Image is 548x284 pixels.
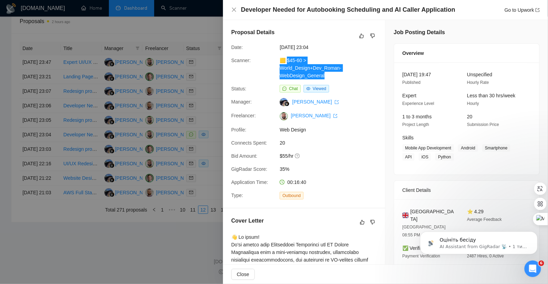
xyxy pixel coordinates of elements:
span: dislike [370,219,375,225]
span: Submission Price [467,122,499,127]
span: Close [237,271,249,278]
span: export [333,114,337,118]
h5: Cover Letter [231,217,264,225]
span: Less than 30 hrs/week [467,93,516,98]
span: [DATE] 23:04 [280,43,383,51]
span: Scanner: [231,58,251,63]
span: Freelancer: [231,113,256,118]
h4: Developer Needed for Autobooking Scheduling and AI Caller Application [241,6,455,14]
button: Close [231,7,237,13]
span: export [536,8,540,12]
span: [DATE] 19:47 [402,72,431,77]
span: Outbound [280,192,304,199]
span: 35% [280,165,383,173]
span: Application Time: [231,179,268,185]
span: Unspecified [467,72,492,77]
span: Connects Spent: [231,140,267,146]
button: Close [231,269,255,280]
span: clock-circle [280,180,285,185]
img: c1gt5CYcyAw-rxShGkqERgOMEMix6mw42ie8uJevbSKlX9rqc4cD_qECTsbowrlTGK [280,112,288,120]
button: like [357,32,366,40]
a: 🟨 $45-60 > World_Design+Dev_Roman-WebDesign_General [280,58,341,78]
span: ✅ Verified [402,245,426,251]
span: 1 to 3 months [402,114,432,119]
span: like [360,219,365,225]
button: like [358,218,366,226]
a: [PERSON_NAME] export [291,113,337,118]
span: Web Design [280,126,383,134]
span: Smartphone [482,144,510,152]
span: GigRadar Score: [231,166,267,172]
span: Payment Verification [402,254,440,258]
span: Status: [231,86,247,91]
span: iOS [419,153,431,161]
span: eye [306,87,310,91]
span: 00:16:40 [287,179,306,185]
span: [GEOGRAPHIC_DATA] [410,208,456,223]
span: 20 [467,114,473,119]
a: Go to Upworkexport [504,7,540,13]
button: dislike [369,32,377,40]
img: gigradar-bm.png [285,101,289,106]
span: Experience Level [402,101,434,106]
span: close [231,7,237,12]
div: Client Details [402,181,531,199]
h5: Job Posting Details [394,28,445,37]
span: Date: [231,45,243,50]
iframe: Intercom notifications повідомлення [410,217,548,265]
span: Type: [231,193,243,198]
span: 6 [539,261,544,266]
span: API [402,153,415,161]
span: dislike [370,33,375,39]
span: Android [458,144,478,152]
span: like [359,33,364,39]
span: Mobile App Development [402,144,454,152]
span: [GEOGRAPHIC_DATA] 08:55 PM [402,225,446,237]
span: Bid Amount: [231,153,258,159]
span: Manager: [231,99,252,105]
span: Skills [402,135,414,140]
span: Project Length [402,122,429,127]
span: message [282,87,287,91]
span: 20 [280,139,383,147]
span: export [335,100,339,104]
span: Published [402,80,421,85]
span: Chat [289,86,298,91]
img: 🇬🇧 [402,212,409,219]
span: Python [435,153,454,161]
span: Expert [402,93,416,98]
span: Overview [402,49,424,57]
span: Profile: [231,127,247,133]
span: Viewed [313,86,326,91]
span: $55/hr [280,152,383,160]
span: ⭐ 4.29 [467,209,484,214]
span: question-circle [295,153,300,159]
a: [PERSON_NAME] export [292,99,339,105]
button: dislike [369,218,377,226]
h5: Proposal Details [231,28,275,37]
span: Hourly [467,101,479,106]
iframe: Intercom live chat [524,261,541,277]
span: Hourly Rate [467,80,489,85]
